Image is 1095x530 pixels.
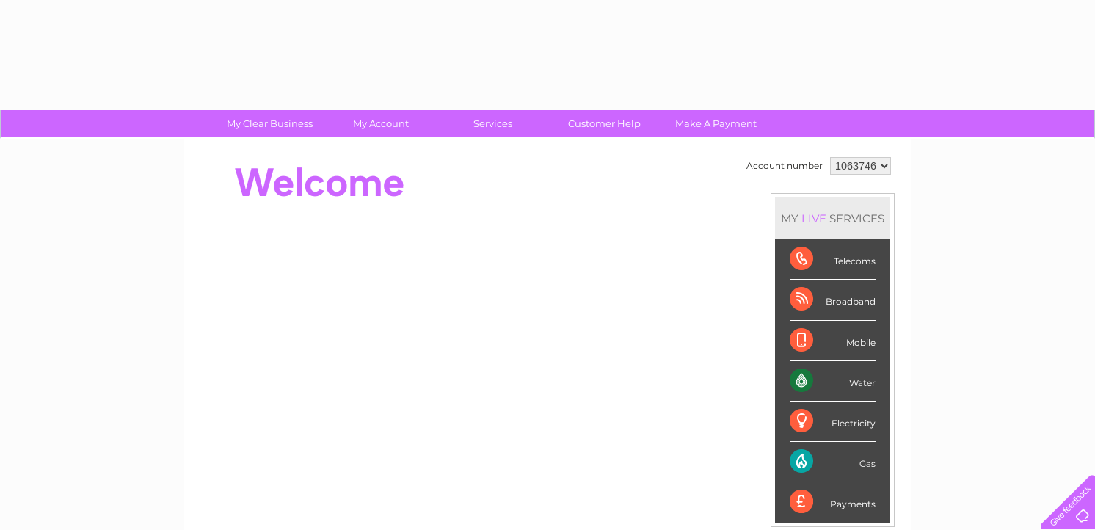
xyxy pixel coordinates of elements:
div: Gas [790,442,876,482]
div: Payments [790,482,876,522]
div: Water [790,361,876,402]
div: Telecoms [790,239,876,280]
div: Electricity [790,402,876,442]
a: My Clear Business [209,110,330,137]
a: My Account [321,110,442,137]
div: MY SERVICES [775,197,890,239]
a: Customer Help [544,110,665,137]
td: Account number [743,153,826,178]
div: LIVE [798,211,829,225]
a: Make A Payment [655,110,776,137]
a: Services [432,110,553,137]
div: Mobile [790,321,876,361]
div: Broadband [790,280,876,320]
